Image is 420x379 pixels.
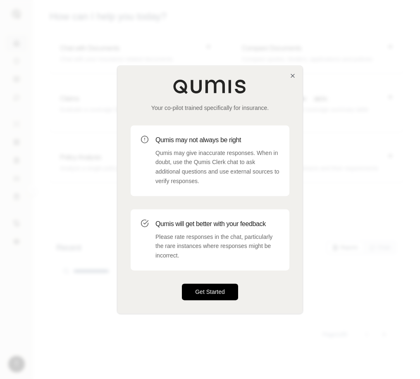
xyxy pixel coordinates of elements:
[155,219,279,229] h3: Qumis will get better with your feedback
[155,148,279,186] p: Qumis may give inaccurate responses. When in doubt, use the Qumis Clerk chat to ask additional qu...
[173,79,247,94] img: Qumis Logo
[155,232,279,260] p: Please rate responses in the chat, particularly the rare instances where responses might be incor...
[131,104,289,112] p: Your co-pilot trained specifically for insurance.
[182,284,238,300] button: Get Started
[155,135,279,145] h3: Qumis may not always be right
